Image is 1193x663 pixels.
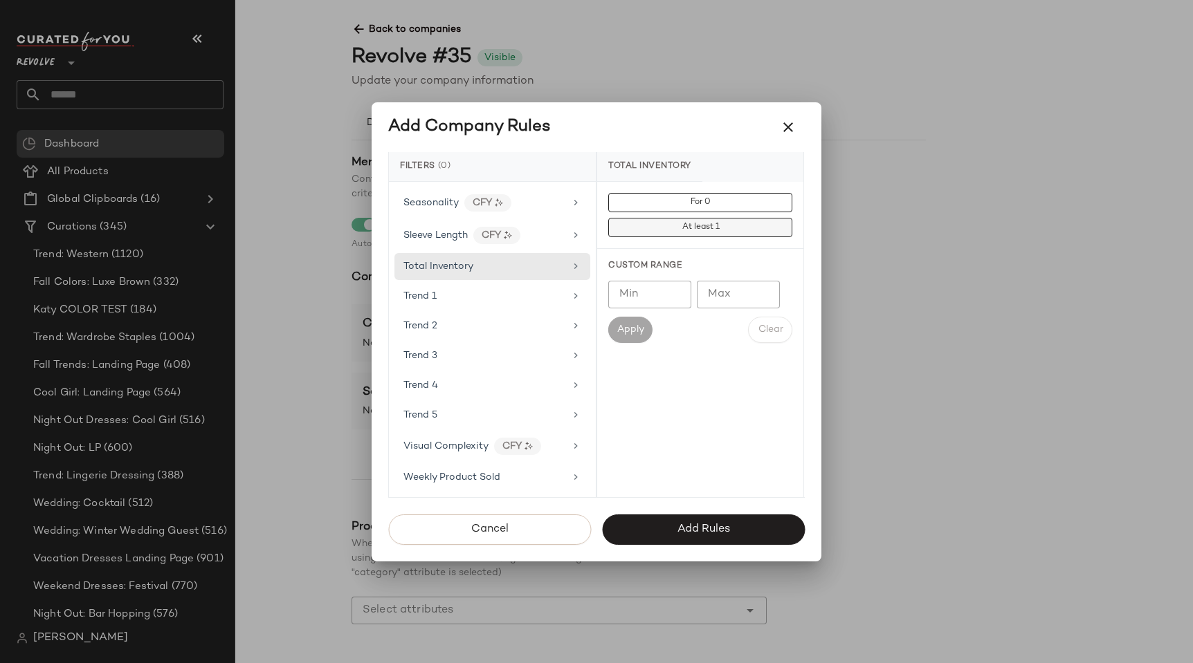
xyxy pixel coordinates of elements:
[608,218,792,237] button: At least 1
[464,194,511,212] div: CFY
[403,351,437,361] span: Trend 3
[504,231,512,239] img: ai.DGldD1NL.svg
[388,116,551,138] div: Add Company Rules
[403,321,437,331] span: Trend 2
[438,160,451,173] span: (0)
[608,193,792,212] button: For 0
[677,523,730,536] span: Add Rules
[608,260,792,272] div: Custom Range
[602,514,805,545] button: Add Rules
[495,198,503,207] img: ai.DGldD1NL.svg
[403,472,500,483] span: Weekly Product Sold
[690,198,711,207] span: For 0
[389,152,596,182] div: Filters
[681,223,719,232] span: At least 1
[388,514,591,545] button: Cancel
[403,261,473,272] span: Total Inventory
[525,442,533,450] img: ai.DGldD1NL.svg
[597,152,702,182] div: Total Inventory
[494,438,541,455] div: CFY
[403,230,468,241] span: Sleeve Length
[403,291,437,301] span: Trend 1
[403,198,459,208] span: Seasonality
[403,410,437,420] span: Trend 5
[471,523,509,536] span: Cancel
[403,380,438,391] span: Trend 4
[403,441,489,451] span: Visual Complexity
[473,227,520,244] div: CFY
